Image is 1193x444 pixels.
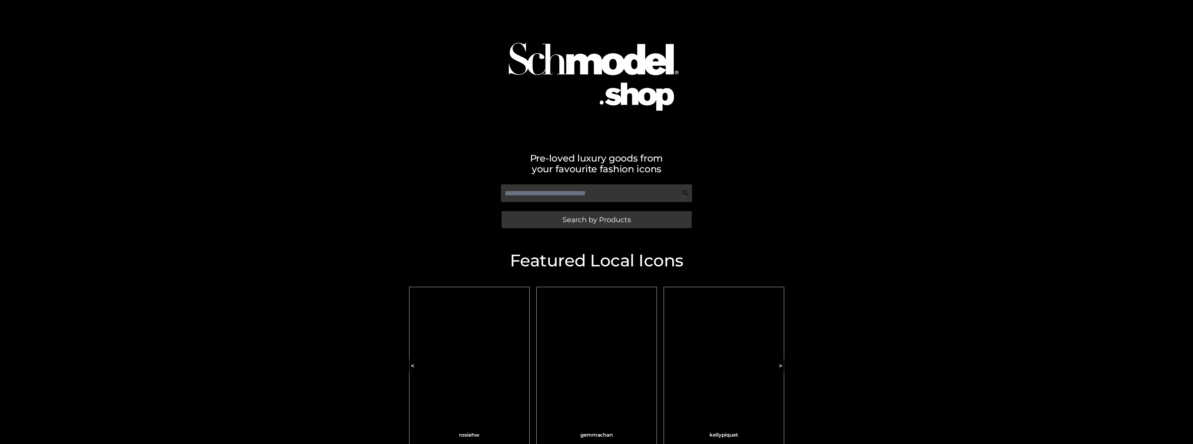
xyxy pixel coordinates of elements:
img: kellypiquet [667,291,780,432]
h3: kellypiquet [667,432,780,438]
img: Search Icon [682,190,689,196]
h3: gemmachan [540,432,653,438]
span: Search by Products [563,216,631,223]
button: > [774,359,788,373]
h2: Pre-loved luxury goods from your favourite fashion icons [406,153,788,174]
h3: rosiehw [413,432,526,438]
img: rosiehw [413,291,526,432]
button: < [406,359,420,373]
a: Search by Products [502,211,692,228]
h2: Featured Local Icons​ [406,252,788,269]
img: gemmachan [540,291,653,432]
